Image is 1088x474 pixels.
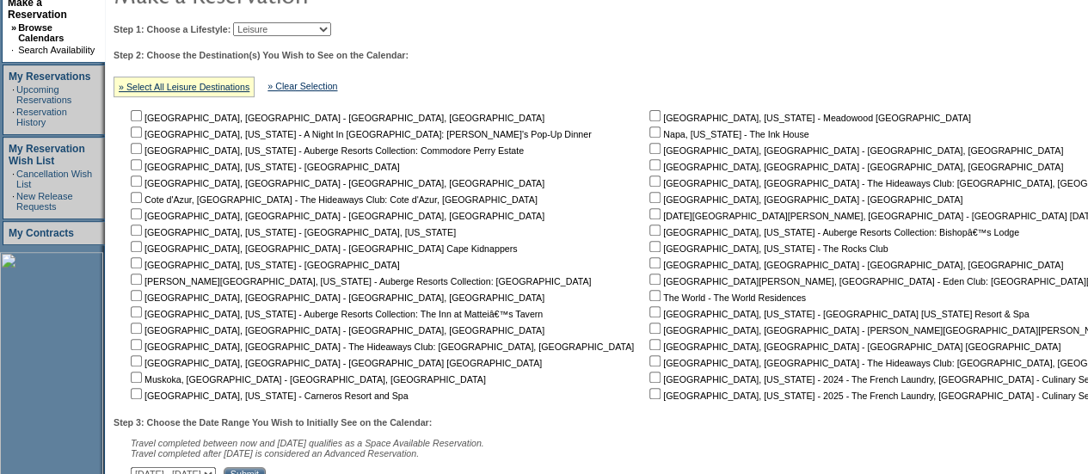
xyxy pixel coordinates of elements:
a: » Clear Selection [267,81,337,91]
nobr: [GEOGRAPHIC_DATA], [GEOGRAPHIC_DATA] - The Hideaways Club: [GEOGRAPHIC_DATA], [GEOGRAPHIC_DATA] [127,342,634,352]
b: Step 3: Choose the Date Range You Wish to Initially See on the Calendar: [114,417,432,428]
a: Browse Calendars [18,22,64,43]
nobr: Napa, [US_STATE] - The Ink House [646,129,808,139]
nobr: [GEOGRAPHIC_DATA], [GEOGRAPHIC_DATA] - [GEOGRAPHIC_DATA], [GEOGRAPHIC_DATA] [127,211,544,221]
nobr: [GEOGRAPHIC_DATA], [US_STATE] - [GEOGRAPHIC_DATA] [US_STATE] Resort & Spa [646,309,1029,319]
nobr: [GEOGRAPHIC_DATA], [GEOGRAPHIC_DATA] - [GEOGRAPHIC_DATA] [GEOGRAPHIC_DATA] [127,358,542,368]
nobr: [GEOGRAPHIC_DATA], [GEOGRAPHIC_DATA] - [GEOGRAPHIC_DATA], [GEOGRAPHIC_DATA] [127,325,544,335]
b: » [11,22,16,33]
nobr: [GEOGRAPHIC_DATA], [US_STATE] - [GEOGRAPHIC_DATA] [127,260,400,270]
a: My Contracts [9,227,74,239]
nobr: [GEOGRAPHIC_DATA], [GEOGRAPHIC_DATA] - [GEOGRAPHIC_DATA], [GEOGRAPHIC_DATA] [127,113,544,123]
nobr: [GEOGRAPHIC_DATA], [US_STATE] - Auberge Resorts Collection: Bishopâ€™s Lodge [646,227,1019,237]
a: » Select All Leisure Destinations [119,82,249,92]
nobr: [PERSON_NAME][GEOGRAPHIC_DATA], [US_STATE] - Auberge Resorts Collection: [GEOGRAPHIC_DATA] [127,276,591,286]
a: My Reservation Wish List [9,143,85,167]
td: · [12,191,15,212]
nobr: [GEOGRAPHIC_DATA], [GEOGRAPHIC_DATA] - [GEOGRAPHIC_DATA] [646,194,962,205]
nobr: [GEOGRAPHIC_DATA], [US_STATE] - Auberge Resorts Collection: Commodore Perry Estate [127,145,524,156]
a: Reservation History [16,107,67,127]
a: Search Availability [18,45,95,55]
nobr: Travel completed after [DATE] is considered an Advanced Reservation. [131,448,419,459]
td: · [12,169,15,189]
nobr: [GEOGRAPHIC_DATA], [GEOGRAPHIC_DATA] - [GEOGRAPHIC_DATA] Cape Kidnappers [127,243,517,254]
nobr: [GEOGRAPHIC_DATA], [GEOGRAPHIC_DATA] - [GEOGRAPHIC_DATA], [GEOGRAPHIC_DATA] [646,145,1063,156]
nobr: [GEOGRAPHIC_DATA], [GEOGRAPHIC_DATA] - [GEOGRAPHIC_DATA], [GEOGRAPHIC_DATA] [646,260,1063,270]
a: My Reservations [9,71,90,83]
nobr: [GEOGRAPHIC_DATA], [US_STATE] - Carneros Resort and Spa [127,391,409,401]
nobr: [GEOGRAPHIC_DATA], [GEOGRAPHIC_DATA] - [GEOGRAPHIC_DATA], [GEOGRAPHIC_DATA] [127,292,544,303]
nobr: Muskoka, [GEOGRAPHIC_DATA] - [GEOGRAPHIC_DATA], [GEOGRAPHIC_DATA] [127,374,486,385]
span: Travel completed between now and [DATE] qualifies as a Space Available Reservation. [131,438,484,448]
nobr: Cote d'Azur, [GEOGRAPHIC_DATA] - The Hideaways Club: Cote d'Azur, [GEOGRAPHIC_DATA] [127,194,538,205]
nobr: [GEOGRAPHIC_DATA], [US_STATE] - A Night In [GEOGRAPHIC_DATA]: [PERSON_NAME]'s Pop-Up Dinner [127,129,592,139]
nobr: [GEOGRAPHIC_DATA], [US_STATE] - Meadowood [GEOGRAPHIC_DATA] [646,113,971,123]
nobr: The World - The World Residences [646,292,806,303]
a: Cancellation Wish List [16,169,92,189]
a: Upcoming Reservations [16,84,71,105]
a: New Release Requests [16,191,72,212]
nobr: [GEOGRAPHIC_DATA], [GEOGRAPHIC_DATA] - [GEOGRAPHIC_DATA], [GEOGRAPHIC_DATA] [127,178,544,188]
b: Step 1: Choose a Lifestyle: [114,24,231,34]
b: Step 2: Choose the Destination(s) You Wish to See on the Calendar: [114,50,409,60]
nobr: [GEOGRAPHIC_DATA], [US_STATE] - [GEOGRAPHIC_DATA] [127,162,400,172]
td: · [12,84,15,105]
nobr: [GEOGRAPHIC_DATA], [GEOGRAPHIC_DATA] - [GEOGRAPHIC_DATA], [GEOGRAPHIC_DATA] [646,162,1063,172]
td: · [12,107,15,127]
nobr: [GEOGRAPHIC_DATA], [US_STATE] - The Rocks Club [646,243,888,254]
nobr: [GEOGRAPHIC_DATA], [US_STATE] - Auberge Resorts Collection: The Inn at Matteiâ€™s Tavern [127,309,543,319]
nobr: [GEOGRAPHIC_DATA], [GEOGRAPHIC_DATA] - [GEOGRAPHIC_DATA] [GEOGRAPHIC_DATA] [646,342,1060,352]
td: · [11,45,16,55]
nobr: [GEOGRAPHIC_DATA], [US_STATE] - [GEOGRAPHIC_DATA], [US_STATE] [127,227,456,237]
